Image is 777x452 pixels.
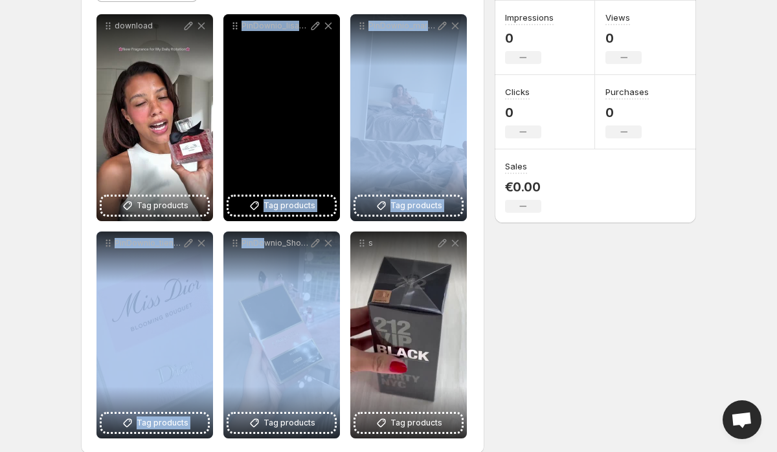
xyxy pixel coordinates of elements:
[390,416,442,429] span: Tag products
[115,21,182,31] p: download
[137,416,188,429] span: Tag products
[505,160,527,173] h3: Sales
[96,14,213,221] div: downloadTag products
[505,11,554,24] h3: Impressions
[242,21,309,31] p: PinDownio_lisasdiary__1758289491
[355,414,462,432] button: Tag products
[102,197,208,215] button: Tag products
[96,231,213,438] div: PinDownio_tiendadeperfumes2025_1758289426Tag products
[505,30,554,46] p: 0
[605,85,649,98] h3: Purchases
[264,199,315,212] span: Tag products
[505,179,541,195] p: €0.00
[368,238,436,248] p: s
[229,414,335,432] button: Tag products
[605,30,642,46] p: 0
[137,199,188,212] span: Tag products
[115,238,182,248] p: PinDownio_tiendadeperfumes2025_1758289426
[223,231,340,438] div: PinDownio_Shopeecomprasonline_1758340448Tag products
[102,414,208,432] button: Tag products
[505,85,530,98] h3: Clicks
[229,197,335,215] button: Tag products
[350,14,467,221] div: PinDownio_marcodelia97_1758288905Tag products
[390,199,442,212] span: Tag products
[368,21,436,31] p: PinDownio_marcodelia97_1758288905
[605,105,649,120] p: 0
[723,400,761,439] div: Open chat
[350,231,467,438] div: sTag products
[264,416,315,429] span: Tag products
[242,238,309,248] p: PinDownio_Shopeecomprasonline_1758340448
[605,11,630,24] h3: Views
[223,14,340,221] div: PinDownio_lisasdiary__1758289491Tag products
[505,105,541,120] p: 0
[355,197,462,215] button: Tag products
